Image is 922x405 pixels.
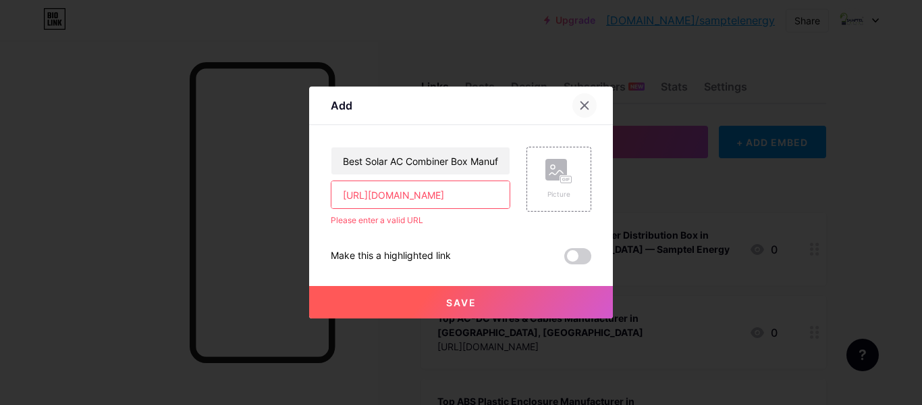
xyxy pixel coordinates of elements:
[446,297,477,308] span: Save
[331,181,510,208] input: URL
[331,97,352,114] div: Add
[331,147,510,174] input: Title
[331,214,510,227] div: Please enter a valid URL
[309,286,613,318] button: Save
[331,248,451,264] div: Make this a highlighted link
[545,189,572,199] div: Picture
